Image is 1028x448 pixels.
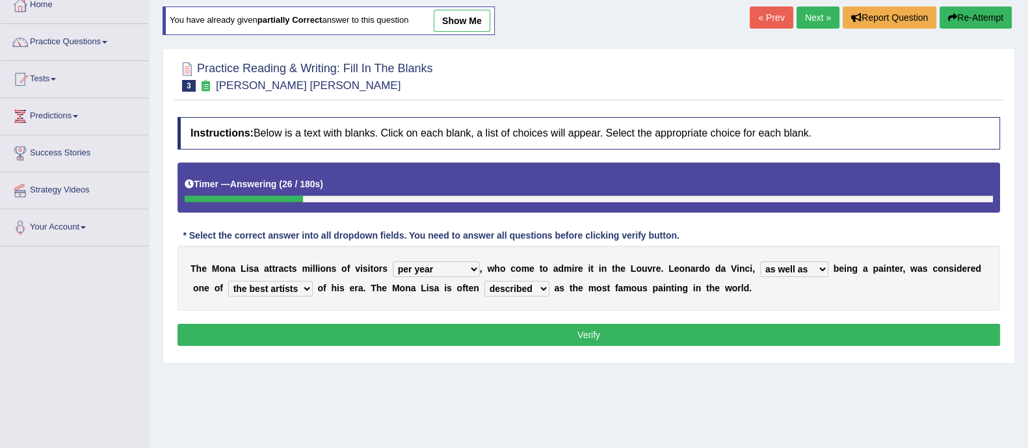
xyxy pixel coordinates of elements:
b: e [715,283,720,293]
b: u [642,263,648,274]
b: b [834,263,839,274]
b: Answering [230,179,277,189]
b: a [279,263,284,274]
b: a [264,263,269,274]
b: a [554,283,559,293]
b: c [932,263,938,274]
b: o [704,263,710,274]
b: o [373,263,379,274]
a: « Prev [750,7,793,29]
b: e [620,263,626,274]
b: m [564,263,572,274]
b: c [510,263,516,274]
b: V [731,263,737,274]
b: f [220,283,223,293]
b: n [696,283,702,293]
b: w [910,263,917,274]
b: M [212,263,220,274]
b: u [637,283,642,293]
b: s [292,263,297,274]
b: r [574,263,577,274]
b: e [578,283,583,293]
b: h [331,283,337,293]
b: i [427,283,429,293]
b: i [750,263,752,274]
b: a [434,283,439,293]
b: i [844,263,847,274]
button: Verify [178,324,1000,346]
b: d [956,263,962,274]
b: d [715,263,721,274]
a: Success Stories [1,135,149,168]
b: s [949,263,954,274]
b: o [219,263,225,274]
b: t [269,263,272,274]
b: i [954,263,956,274]
div: You have already given answer to this question [163,7,495,35]
b: i [310,263,313,274]
b: d [558,263,564,274]
b: n [847,263,852,274]
b: f [615,283,618,293]
b: i [737,263,739,274]
b: n [473,283,479,293]
b: partially correct [257,16,323,25]
b: i [674,283,677,293]
button: Report Question [843,7,936,29]
b: Instructions: [191,127,254,138]
small: Exam occurring question [199,80,213,92]
b: t [706,283,709,293]
b: t [289,263,292,274]
span: 3 [182,80,196,92]
b: h [709,283,715,293]
h5: Timer — [185,179,323,189]
b: o [732,283,738,293]
b: s [602,283,607,293]
b: n [677,283,683,293]
b: t [570,283,573,293]
b: i [444,283,447,293]
b: t [272,263,275,274]
b: e [578,263,583,274]
b: h [572,283,578,293]
b: o [636,263,642,274]
b: a [863,263,868,274]
a: Strategy Videos [1,172,149,205]
b: s [331,263,336,274]
b: d [744,283,750,293]
b: e [962,263,967,274]
b: a [658,283,663,293]
b: t [891,263,895,274]
b: n [685,263,691,274]
b: r [379,263,382,274]
b: s [642,283,648,293]
b: i [693,283,696,293]
b: e [656,263,661,274]
button: Re-Attempt [940,7,1012,29]
b: o [215,283,220,293]
b: i [368,263,371,274]
b: L [421,283,427,293]
b: L [631,263,637,274]
b: r [900,263,903,274]
b: a [618,283,623,293]
b: . [661,263,663,274]
b: e [971,263,976,274]
b: o [516,263,521,274]
b: e [895,263,900,274]
b: t [607,283,610,293]
b: . [363,283,365,293]
b: ) [320,179,323,189]
a: Predictions [1,98,149,131]
b: o [500,263,506,274]
b: h [494,263,500,274]
b: n [943,263,949,274]
b: o [317,283,323,293]
b: m [588,283,596,293]
b: r [652,263,655,274]
b: i [663,283,666,293]
b: e [382,283,387,293]
b: a [553,263,559,274]
b: i [599,263,601,274]
b: e [204,283,209,293]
